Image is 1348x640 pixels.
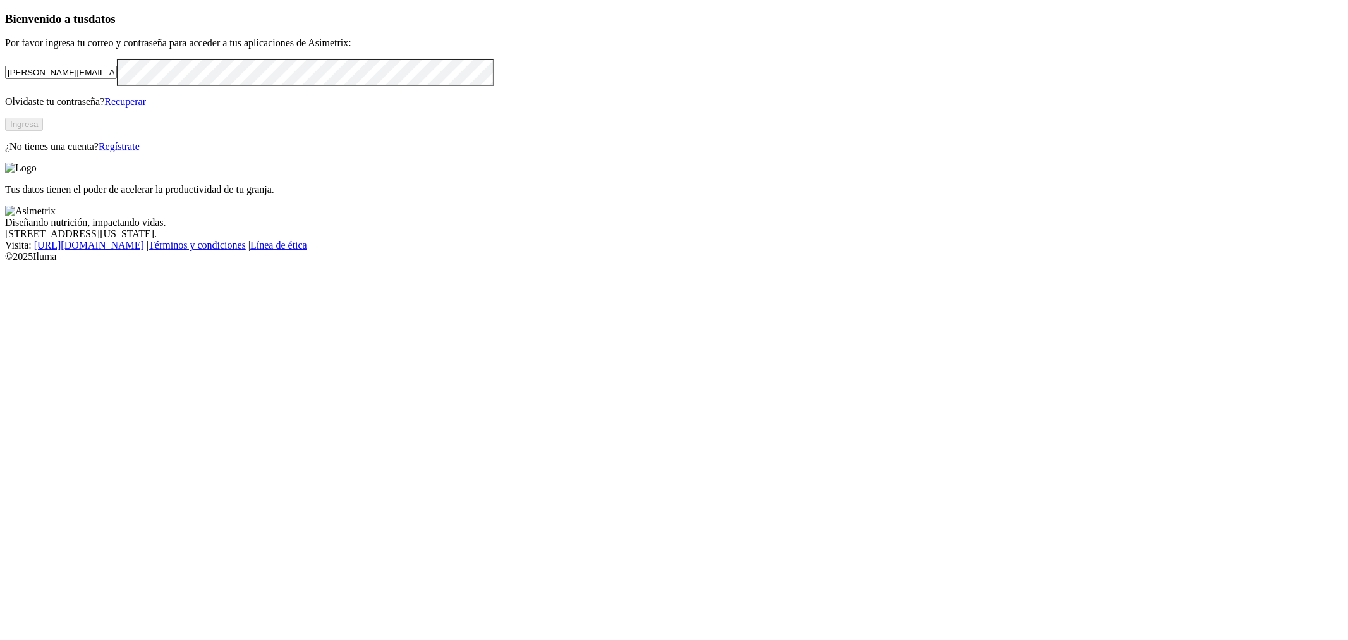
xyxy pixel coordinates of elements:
span: datos [88,12,116,25]
input: Tu correo [5,66,117,79]
p: Olvidaste tu contraseña? [5,96,1343,108]
p: Tus datos tienen el poder de acelerar la productividad de tu granja. [5,184,1343,195]
p: ¿No tienes una cuenta? [5,141,1343,152]
a: Recuperar [104,96,146,107]
button: Ingresa [5,118,43,131]
img: Asimetrix [5,206,56,217]
div: © 2025 Iluma [5,251,1343,262]
a: Términos y condiciones [149,240,246,250]
div: Visita : | | [5,240,1343,251]
a: [URL][DOMAIN_NAME] [34,240,144,250]
img: Logo [5,163,37,174]
p: Por favor ingresa tu correo y contraseña para acceder a tus aplicaciones de Asimetrix: [5,37,1343,49]
div: [STREET_ADDRESS][US_STATE]. [5,228,1343,240]
a: Regístrate [99,141,140,152]
div: Diseñando nutrición, impactando vidas. [5,217,1343,228]
a: Línea de ética [250,240,307,250]
h3: Bienvenido a tus [5,12,1343,26]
